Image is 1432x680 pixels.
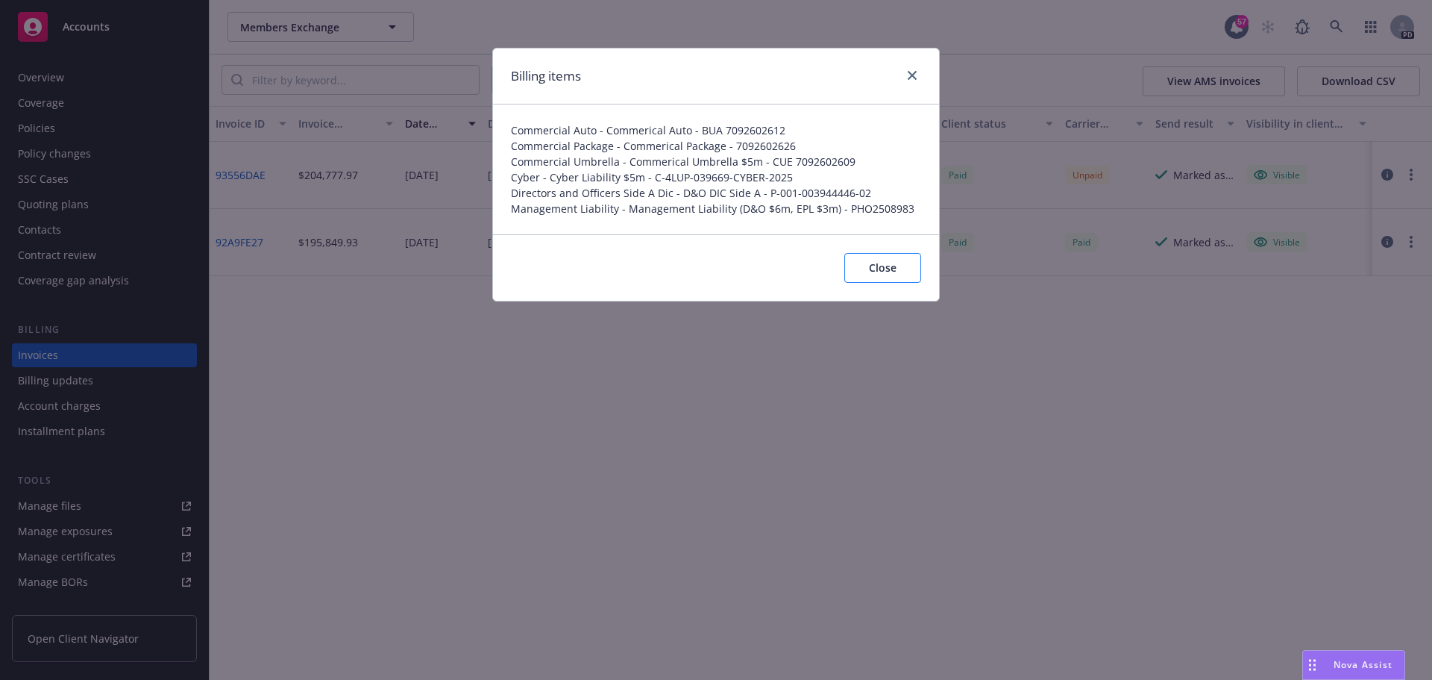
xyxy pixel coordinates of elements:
span: Commercial Auto - Commerical Auto - BUA 7092602612 [511,122,921,138]
div: Drag to move [1303,651,1322,679]
span: Directors and Officers Side A Dic - D&O DIC Side A - P-001-003944446-02 [511,185,921,201]
span: Cyber - Cyber Liability $5m - C-4LUP-039669-CYBER-2025 [511,169,921,185]
a: close [903,66,921,84]
span: Commercial Umbrella - Commerical Umbrella $5m - CUE 7092602609 [511,154,921,169]
span: Close [869,261,896,275]
span: Management Liability - Management Liability (D&O $6m, EPL $3m) - PHO2508983 [511,201,921,216]
span: Commercial Package - Commerical Package - 7092602626 [511,138,921,154]
h1: Billing items [511,66,581,86]
span: Nova Assist [1334,658,1392,671]
button: Nova Assist [1302,650,1405,680]
button: Close [844,253,921,283]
